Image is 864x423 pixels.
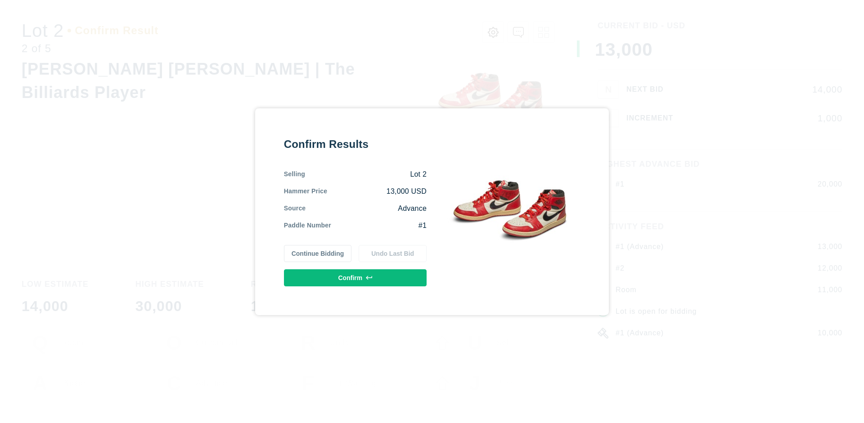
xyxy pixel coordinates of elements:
[331,221,427,231] div: #1
[284,221,331,231] div: Paddle Number
[284,187,328,196] div: Hammer Price
[284,137,427,151] div: Confirm Results
[327,187,427,196] div: 13,000 USD
[306,204,427,214] div: Advance
[305,169,427,179] div: Lot 2
[359,245,427,262] button: Undo Last Bid
[284,269,427,286] button: Confirm
[284,169,305,179] div: Selling
[284,245,352,262] button: Continue Bidding
[284,204,306,214] div: Source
